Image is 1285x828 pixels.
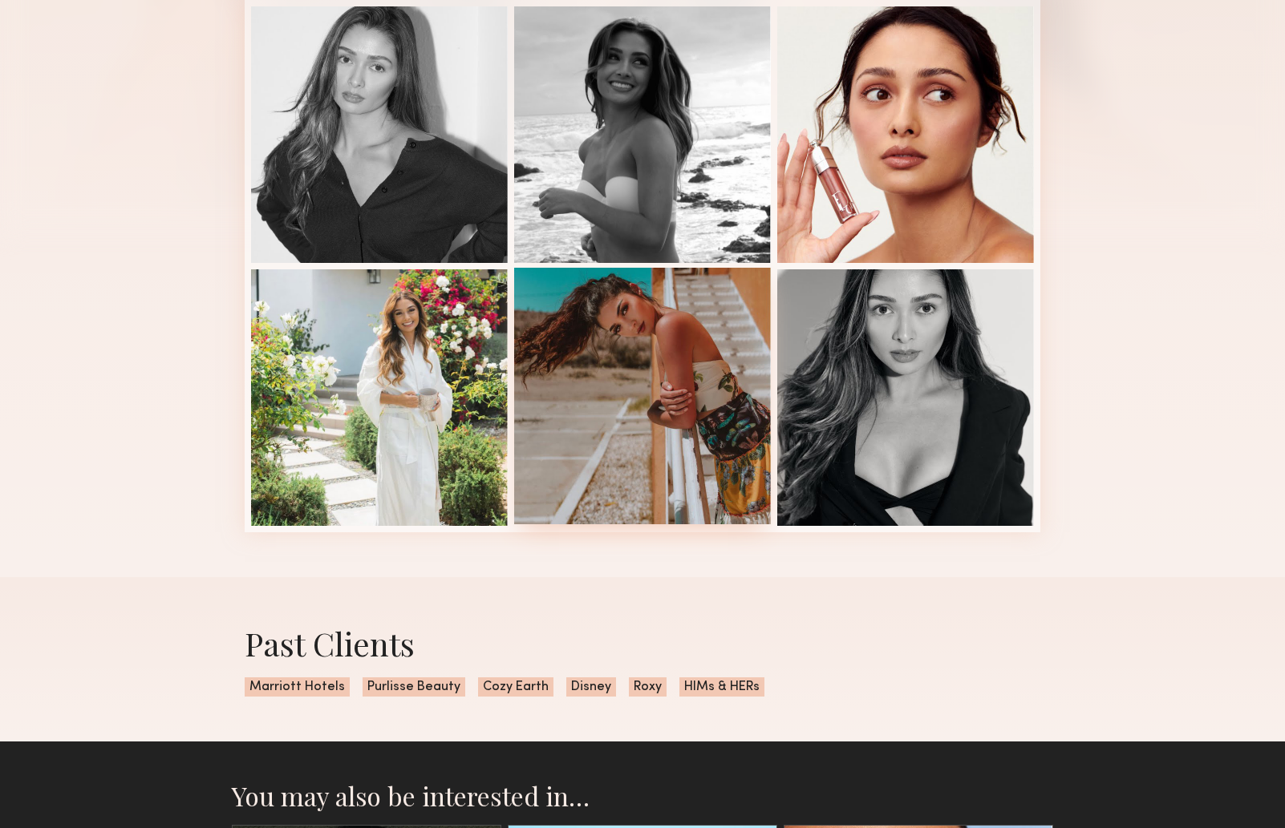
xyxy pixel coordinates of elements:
span: Purlisse Beauty [363,677,465,697]
h2: You may also be interested in… [232,780,1053,812]
span: Cozy Earth [478,677,553,697]
span: HIMs & HERs [679,677,764,697]
span: Disney [566,677,616,697]
div: Past Clients [245,622,1040,664]
span: Marriott Hotels [245,677,350,697]
span: Roxy [629,677,667,697]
